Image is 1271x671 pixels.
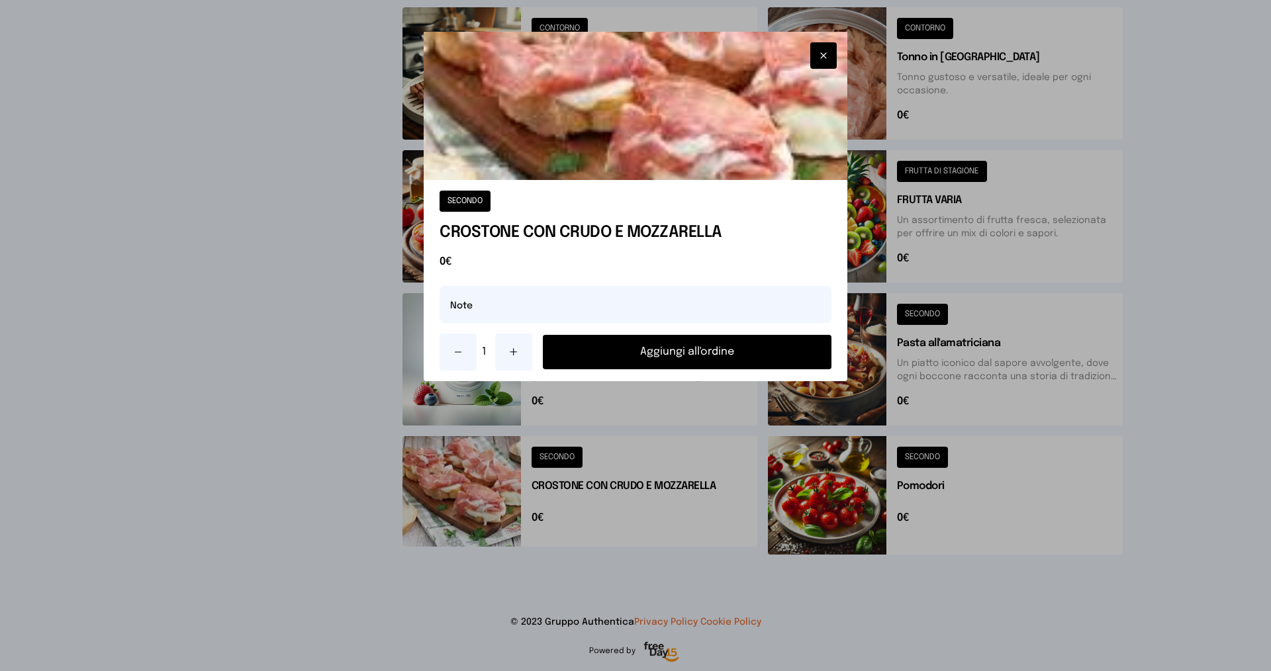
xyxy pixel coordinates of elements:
[543,335,831,369] button: Aggiungi all'ordine
[440,254,831,270] span: 0€
[440,191,491,212] button: SECONDO
[424,32,847,180] img: CROSTONE CON CRUDO E MOZZARELLA
[482,344,490,360] span: 1
[440,222,831,244] h1: CROSTONE CON CRUDO E MOZZARELLA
